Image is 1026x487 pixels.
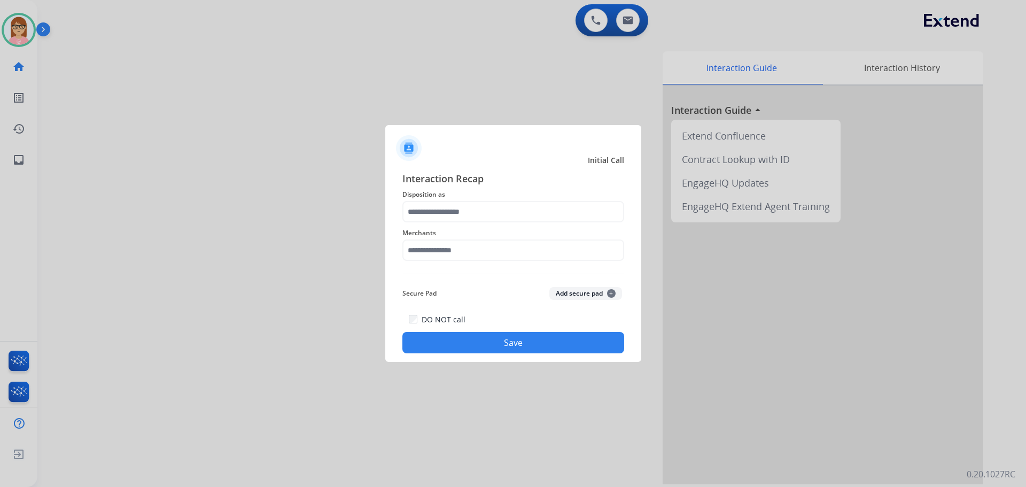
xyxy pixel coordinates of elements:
span: Merchants [402,227,624,239]
img: contactIcon [396,135,422,161]
label: DO NOT call [422,314,465,325]
span: + [607,289,616,298]
span: Initial Call [588,155,624,166]
button: Add secure pad+ [549,287,622,300]
span: Interaction Recap [402,171,624,188]
span: Secure Pad [402,287,437,300]
p: 0.20.1027RC [967,468,1015,481]
span: Disposition as [402,188,624,201]
button: Save [402,332,624,353]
